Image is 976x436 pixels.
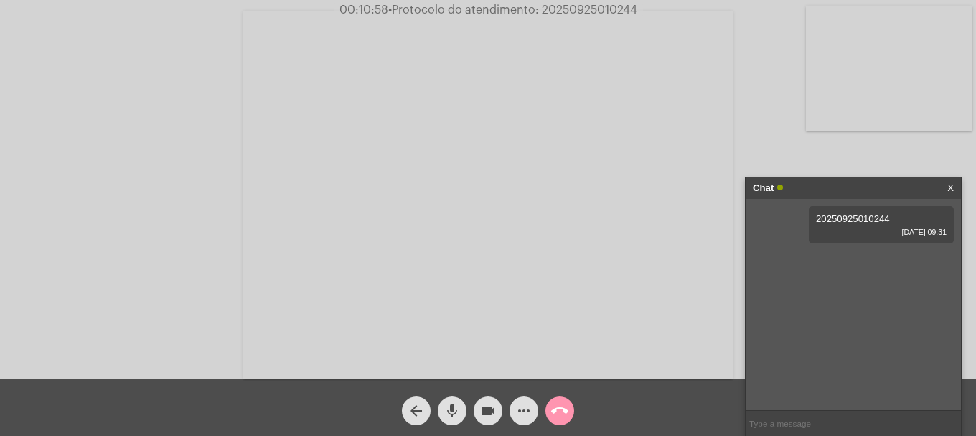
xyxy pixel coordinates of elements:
span: Online [777,185,783,190]
mat-icon: arrow_back [408,402,425,419]
mat-icon: call_end [551,402,568,419]
input: Type a message [746,411,961,436]
strong: Chat [753,177,774,199]
mat-icon: more_horiz [515,402,532,419]
a: X [947,177,954,199]
span: [DATE] 09:31 [816,228,947,236]
mat-icon: mic [444,402,461,419]
span: • [388,4,392,16]
span: 20250925010244 [816,213,890,224]
span: Protocolo do atendimento: 20250925010244 [388,4,637,16]
mat-icon: videocam [479,402,497,419]
span: 00:10:58 [339,4,388,16]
